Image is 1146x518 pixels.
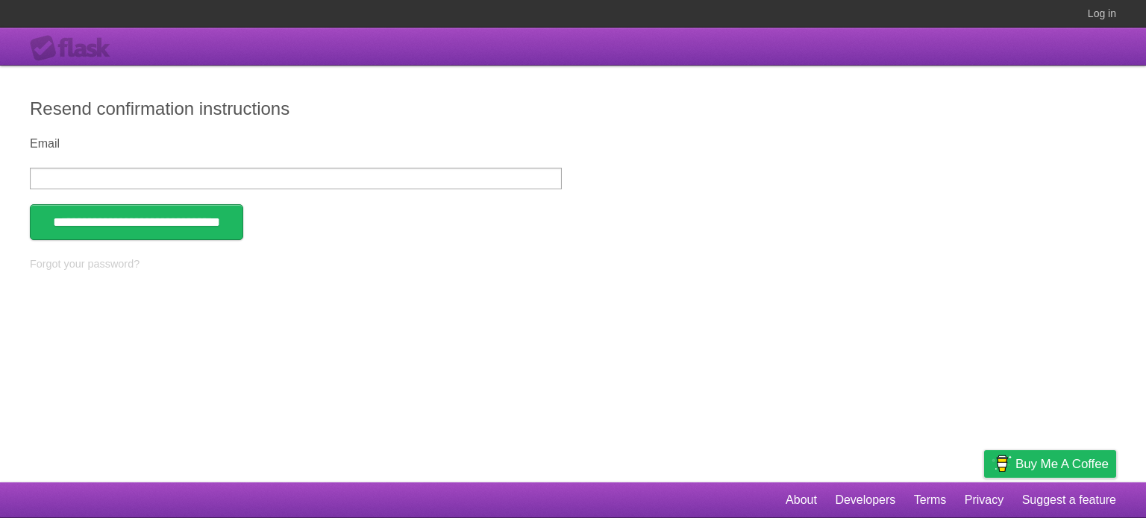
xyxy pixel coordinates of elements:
[835,486,895,514] a: Developers
[30,35,119,62] div: Flask
[1015,451,1109,477] span: Buy me a coffee
[965,486,1003,514] a: Privacy
[30,137,562,151] label: Email
[30,95,1116,122] h2: Resend confirmation instructions
[30,258,140,270] a: Forgot your password?
[992,451,1012,476] img: Buy me a coffee
[786,486,817,514] a: About
[984,450,1116,478] a: Buy me a coffee
[1022,486,1116,514] a: Suggest a feature
[914,486,947,514] a: Terms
